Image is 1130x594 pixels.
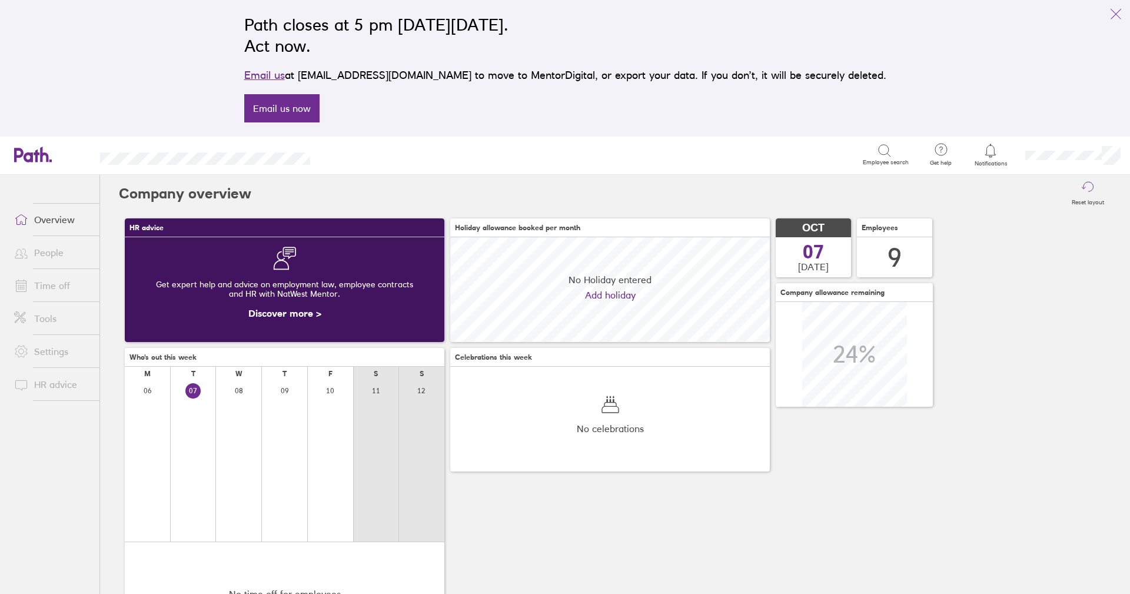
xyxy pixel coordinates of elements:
[5,307,99,330] a: Tools
[5,241,99,264] a: People
[862,224,898,232] span: Employees
[922,160,960,167] span: Get help
[5,340,99,363] a: Settings
[244,69,285,81] a: Email us
[972,142,1010,167] a: Notifications
[569,274,652,285] span: No Holiday entered
[5,208,99,231] a: Overview
[1065,195,1111,206] label: Reset layout
[244,94,320,122] a: Email us now
[5,373,99,396] a: HR advice
[235,370,242,378] div: W
[972,160,1010,167] span: Notifications
[119,175,251,213] h2: Company overview
[248,307,321,319] a: Discover more >
[244,14,886,57] h2: Path closes at 5 pm [DATE][DATE]. Act now.
[134,270,435,308] div: Get expert help and advice on employment law, employee contracts and HR with NatWest Mentor.
[420,370,424,378] div: S
[144,370,151,378] div: M
[129,353,197,361] span: Who's out this week
[780,288,885,297] span: Company allowance remaining
[798,261,829,272] span: [DATE]
[374,370,378,378] div: S
[1065,175,1111,213] button: Reset layout
[129,224,164,232] span: HR advice
[802,222,825,234] span: OCT
[803,243,824,261] span: 07
[282,370,287,378] div: T
[577,423,644,434] span: No celebrations
[455,224,580,232] span: Holiday allowance booked per month
[863,159,909,166] span: Employee search
[585,290,636,300] a: Add holiday
[342,149,372,160] div: Search
[191,370,195,378] div: T
[5,274,99,297] a: Time off
[244,67,886,84] p: at [EMAIL_ADDRESS][DOMAIN_NAME] to move to MentorDigital, or export your data. If you don’t, it w...
[888,243,902,273] div: 9
[328,370,333,378] div: F
[455,353,532,361] span: Celebrations this week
